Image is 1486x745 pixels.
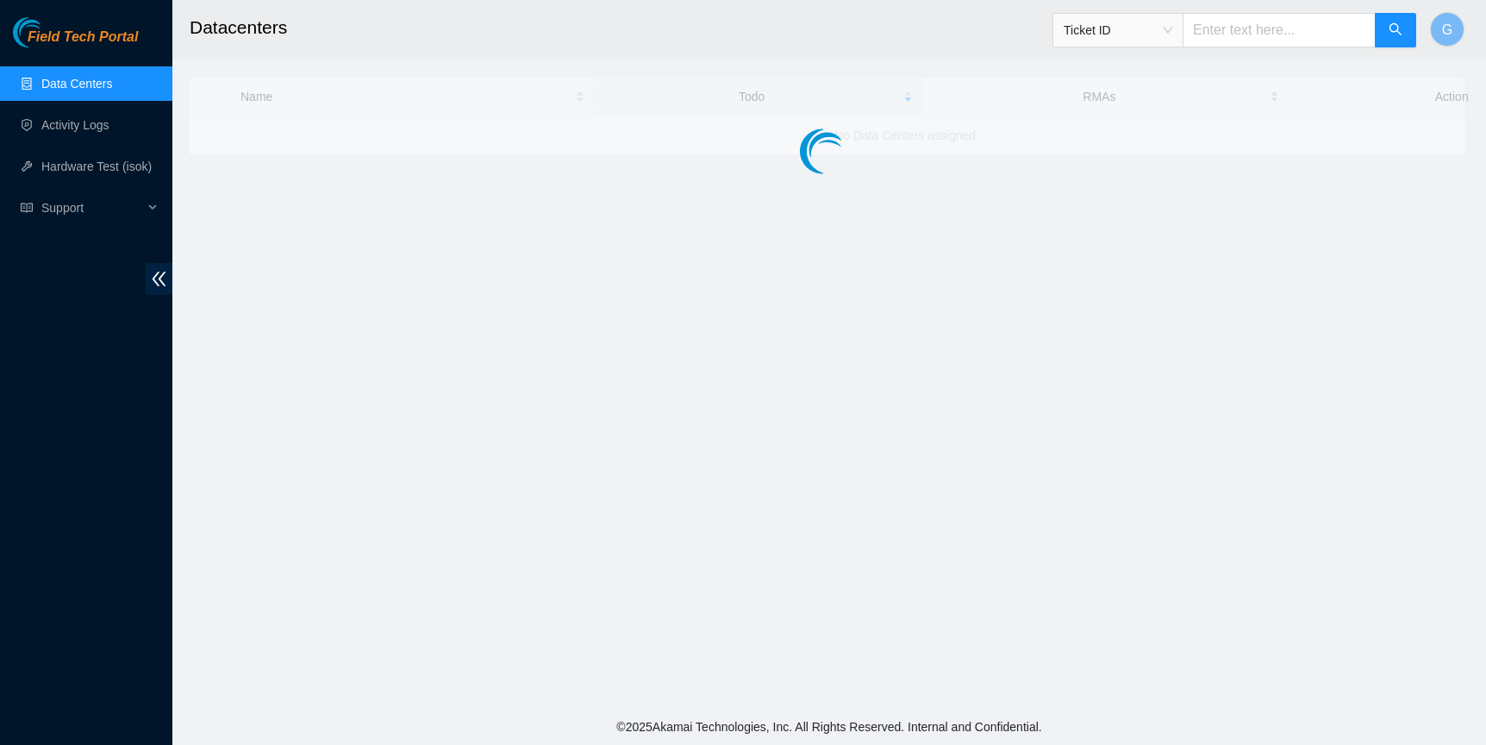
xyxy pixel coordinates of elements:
span: double-left [146,263,172,295]
span: Support [41,191,143,225]
footer: © 2025 Akamai Technologies, Inc. All Rights Reserved. Internal and Confidential. [172,709,1486,745]
button: search [1375,13,1416,47]
img: Akamai Technologies [13,17,87,47]
span: G [1442,19,1452,41]
a: Activity Logs [41,118,109,132]
button: G [1430,12,1464,47]
a: Akamai TechnologiesField Tech Portal [13,31,138,53]
span: Ticket ID [1064,17,1172,43]
input: Enter text here... [1183,13,1376,47]
a: Hardware Test (isok) [41,160,152,173]
a: Data Centers [41,77,112,91]
span: search [1389,22,1402,39]
span: read [21,202,33,214]
span: Field Tech Portal [28,29,138,46]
